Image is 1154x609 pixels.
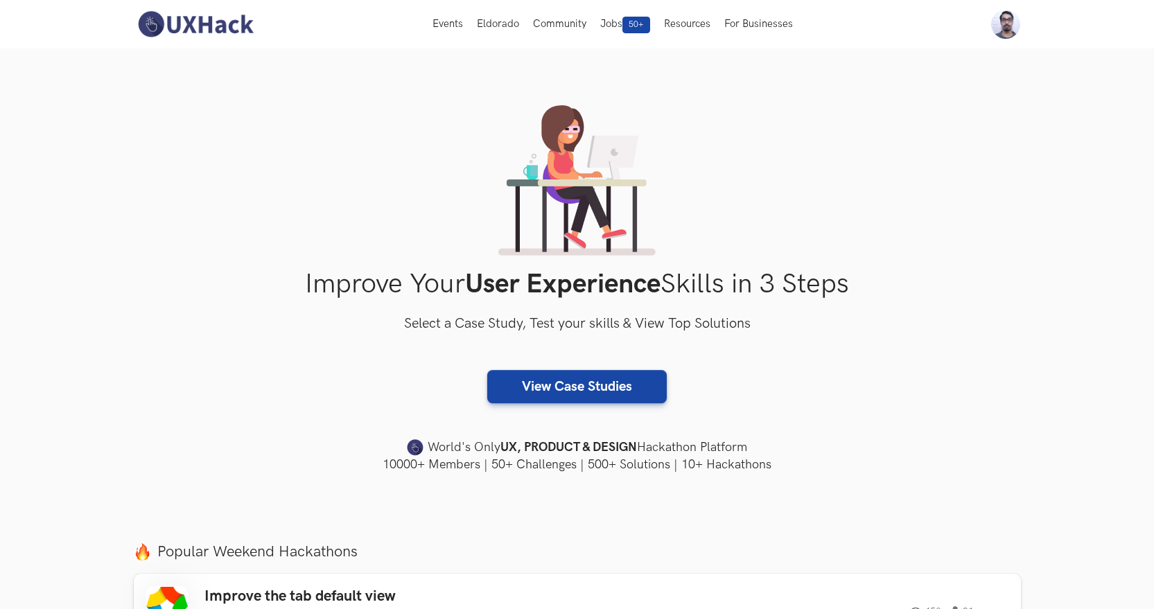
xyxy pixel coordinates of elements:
h3: Select a Case Study, Test your skills & View Top Solutions [134,313,1021,335]
img: UXHack-logo.png [134,10,257,39]
img: lady working on laptop [498,105,656,256]
label: Popular Weekend Hackathons [134,542,1021,561]
h4: 10000+ Members | 50+ Challenges | 500+ Solutions | 10+ Hackathons [134,456,1021,473]
a: View Case Studies [487,370,667,403]
h3: Improve the tab default view [204,588,598,606]
img: uxhack-favicon-image.png [407,439,423,457]
img: Your profile pic [991,10,1020,39]
h1: Improve Your Skills in 3 Steps [134,268,1021,301]
img: fire.png [134,543,151,561]
h4: World's Only Hackathon Platform [134,438,1021,457]
strong: User Experience [465,268,661,301]
span: 50+ [622,17,650,33]
strong: UX, PRODUCT & DESIGN [500,438,637,457]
